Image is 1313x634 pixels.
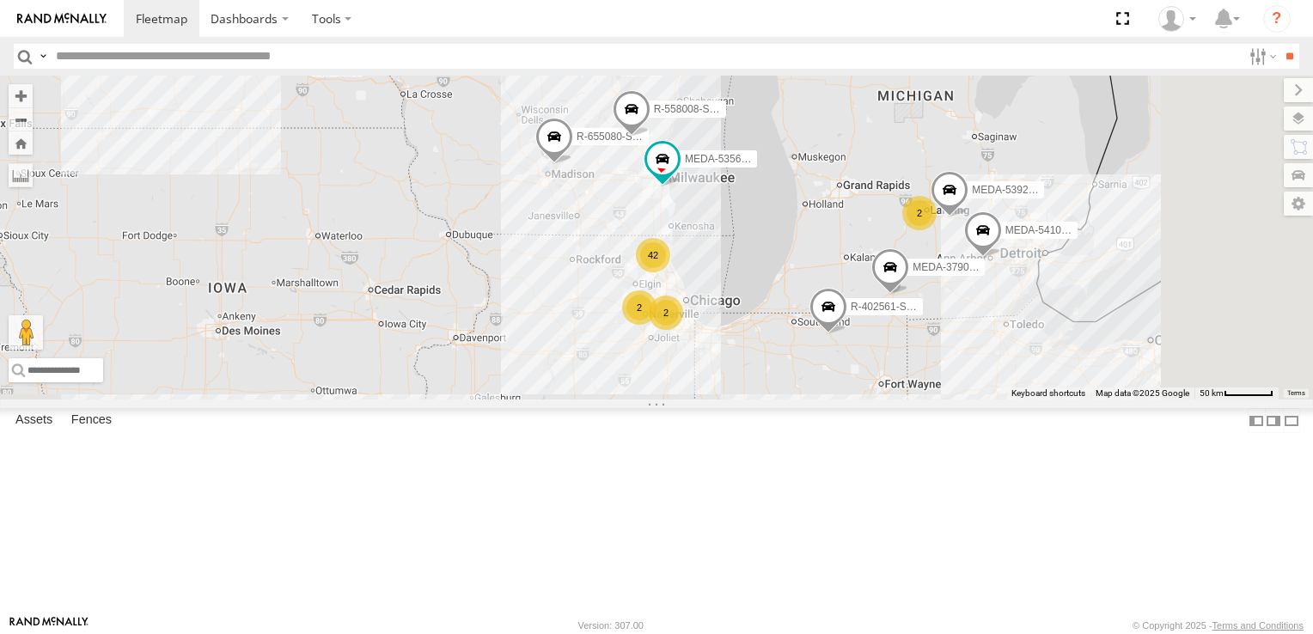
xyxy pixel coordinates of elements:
[685,152,784,164] span: MEDA-535604-Swing
[1283,408,1300,433] label: Hide Summary Table
[7,409,61,433] label: Assets
[851,301,927,313] span: R-402561-Swing
[622,290,656,325] div: 2
[1287,389,1305,396] a: Terms (opens in new tab)
[972,184,1060,196] span: MEDA-539293-Roll
[36,44,50,69] label: Search Query
[578,620,644,631] div: Version: 307.00
[1194,387,1279,399] button: Map Scale: 50 km per 54 pixels
[636,238,670,272] div: 42
[1152,6,1202,32] div: Lisa Reeves
[902,196,937,230] div: 2
[1284,192,1313,216] label: Map Settings
[1212,620,1304,631] a: Terms and Conditions
[654,103,730,115] span: R-558008-Swing
[1248,408,1265,433] label: Dock Summary Table to the Left
[1243,44,1279,69] label: Search Filter Options
[1011,387,1085,399] button: Keyboard shortcuts
[1096,388,1189,398] span: Map data ©2025 Google
[9,107,33,131] button: Zoom out
[17,13,107,25] img: rand-logo.svg
[1005,224,1094,236] span: MEDA-541010-Roll
[1200,388,1224,398] span: 50 km
[1265,408,1282,433] label: Dock Summary Table to the Right
[1133,620,1304,631] div: © Copyright 2025 -
[1263,5,1291,33] i: ?
[9,163,33,187] label: Measure
[9,84,33,107] button: Zoom in
[63,409,120,433] label: Fences
[577,131,653,143] span: R-655080-Swing
[9,315,43,350] button: Drag Pegman onto the map to open Street View
[913,261,1011,273] span: MEDA-379067-Swing
[9,617,89,634] a: Visit our Website
[649,296,683,330] div: 2
[9,131,33,155] button: Zoom Home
